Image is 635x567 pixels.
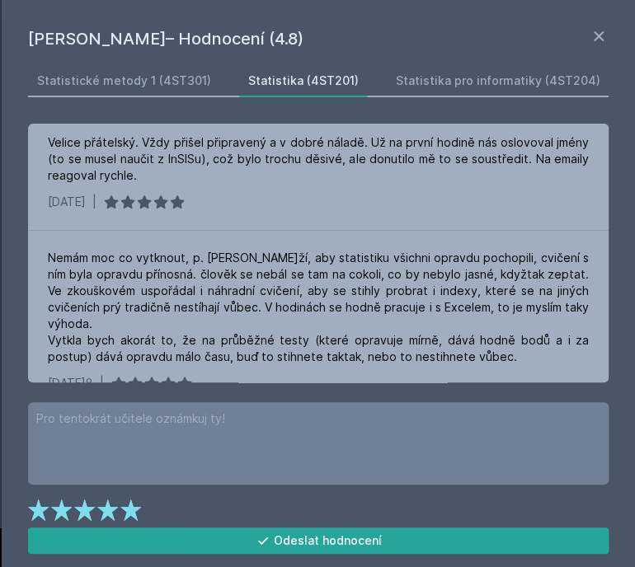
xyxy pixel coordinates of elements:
div: [DATE] [48,194,86,210]
div: | [100,375,104,391]
div: Nemám moc co vytknout, p. [PERSON_NAME]ží, aby statistiku všichni opravdu pochopili, cvičení s ní... [48,250,589,365]
div: | [92,194,96,210]
div: Velice přátelský. Vždy přišel připravený a v dobré náladě. Už na první hodině nás oslovoval jmény... [48,134,589,184]
div: [DATE]8 [48,375,93,391]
